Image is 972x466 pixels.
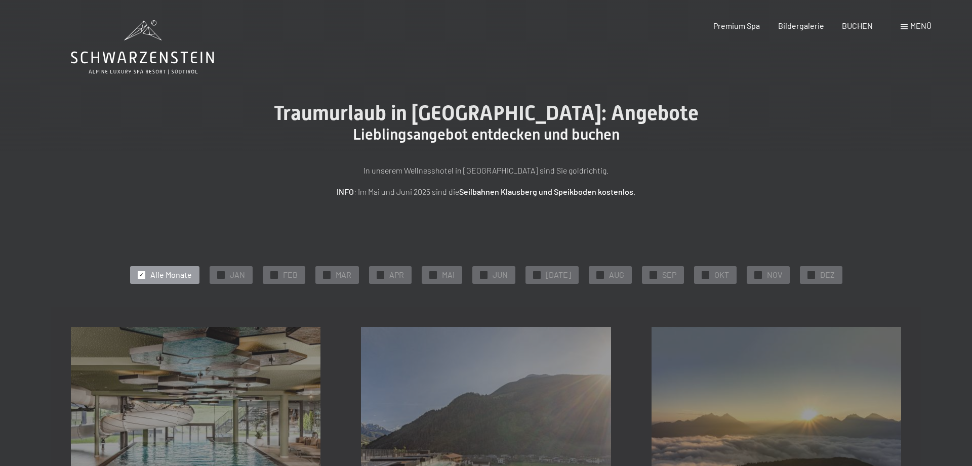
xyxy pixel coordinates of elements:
p: In unserem Wellnesshotel in [GEOGRAPHIC_DATA] sind Sie goldrichtig. [233,164,739,177]
span: [DATE] [546,269,571,280]
strong: Seilbahnen Klausberg und Speikboden kostenlos [459,187,633,196]
span: ✓ [219,271,223,278]
span: ✓ [378,271,382,278]
span: ✓ [598,271,602,278]
a: BUCHEN [842,21,873,30]
span: ✓ [139,271,143,278]
span: ✓ [651,271,655,278]
span: ✓ [325,271,329,278]
span: NOV [767,269,782,280]
span: MAR [336,269,351,280]
span: MAI [442,269,455,280]
span: AUG [609,269,624,280]
span: FEB [283,269,298,280]
span: Menü [910,21,931,30]
span: Lieblingsangebot entdecken und buchen [353,125,620,143]
span: DEZ [820,269,835,280]
span: Traumurlaub in [GEOGRAPHIC_DATA]: Angebote [274,101,699,125]
span: JUN [493,269,508,280]
strong: INFO [337,187,354,196]
span: APR [389,269,404,280]
span: ✓ [809,271,813,278]
span: ✓ [703,271,707,278]
span: SEP [662,269,676,280]
a: Premium Spa [713,21,760,30]
span: ✓ [535,271,539,278]
span: ✓ [431,271,435,278]
span: ✓ [272,271,276,278]
span: Alle Monate [150,269,192,280]
span: ✓ [756,271,760,278]
p: : Im Mai und Juni 2025 sind die . [233,185,739,198]
a: Bildergalerie [778,21,824,30]
span: JAN [230,269,245,280]
span: OKT [714,269,729,280]
span: ✓ [481,271,485,278]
